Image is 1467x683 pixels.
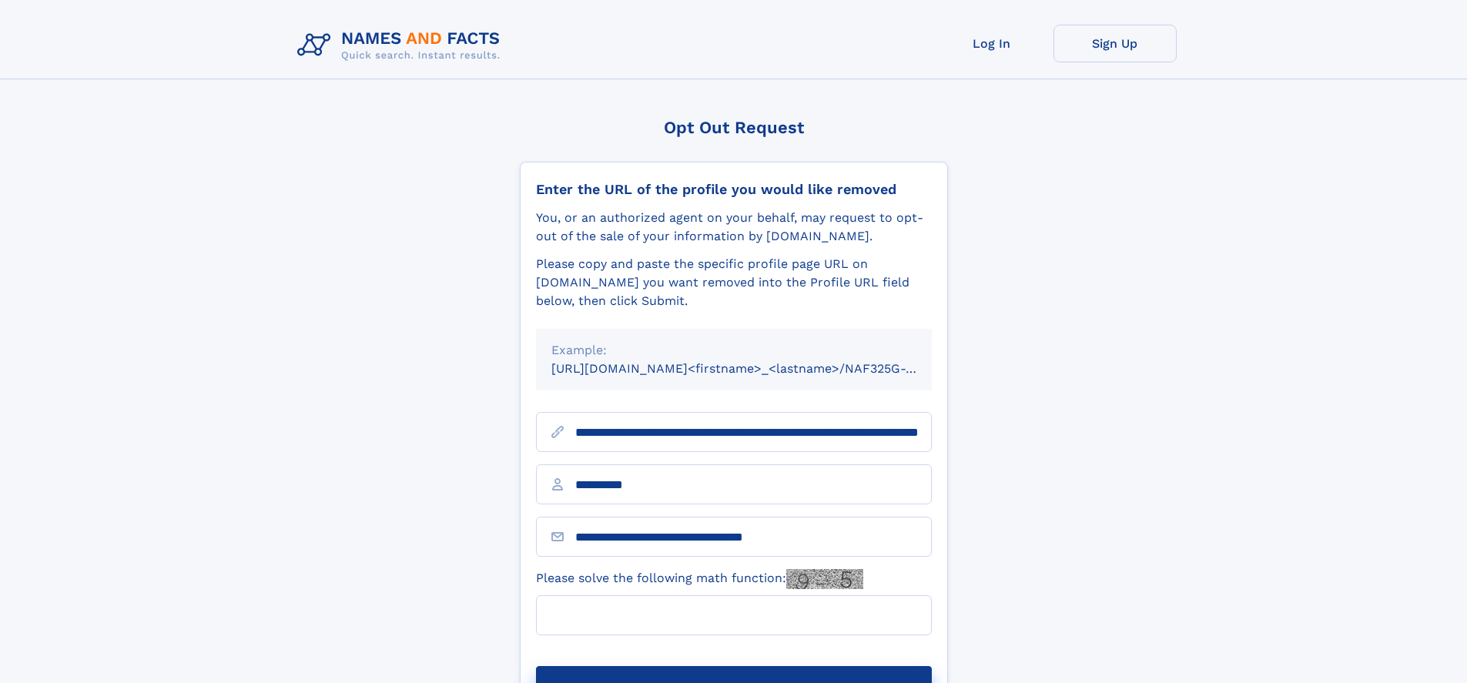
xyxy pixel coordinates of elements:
[536,209,932,246] div: You, or an authorized agent on your behalf, may request to opt-out of the sale of your informatio...
[930,25,1053,62] a: Log In
[536,181,932,198] div: Enter the URL of the profile you would like removed
[536,255,932,310] div: Please copy and paste the specific profile page URL on [DOMAIN_NAME] you want removed into the Pr...
[1053,25,1177,62] a: Sign Up
[551,341,916,360] div: Example:
[536,569,863,589] label: Please solve the following math function:
[520,118,948,137] div: Opt Out Request
[551,361,961,376] small: [URL][DOMAIN_NAME]<firstname>_<lastname>/NAF325G-xxxxxxxx
[291,25,513,66] img: Logo Names and Facts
